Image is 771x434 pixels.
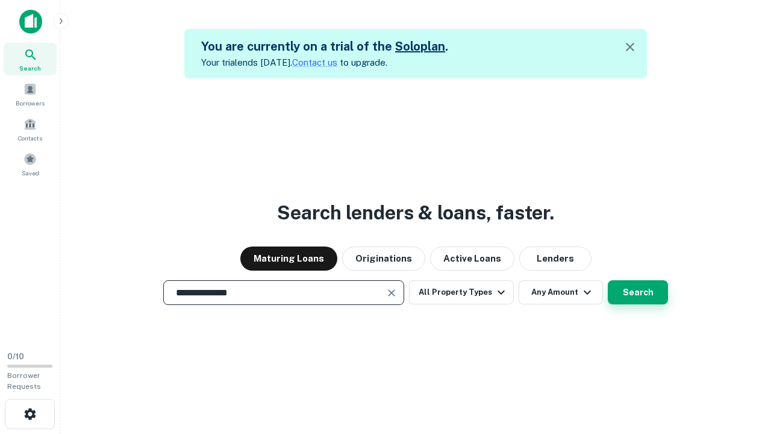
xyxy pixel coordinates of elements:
[395,39,445,54] a: Soloplan
[201,55,448,70] p: Your trial ends [DATE]. to upgrade.
[22,168,39,178] span: Saved
[519,280,603,304] button: Any Amount
[383,285,400,301] button: Clear
[4,148,57,180] a: Saved
[7,371,41,391] span: Borrower Requests
[19,10,42,34] img: capitalize-icon.png
[7,352,24,361] span: 0 / 10
[409,280,514,304] button: All Property Types
[16,98,45,108] span: Borrowers
[608,280,668,304] button: Search
[240,247,337,271] button: Maturing Loans
[201,37,448,55] h5: You are currently on a trial of the .
[4,78,57,110] a: Borrowers
[19,63,41,73] span: Search
[342,247,425,271] button: Originations
[711,338,771,395] iframe: Chat Widget
[4,43,57,75] a: Search
[430,247,514,271] button: Active Loans
[519,247,592,271] button: Lenders
[18,133,42,143] span: Contacts
[277,198,554,227] h3: Search lenders & loans, faster.
[292,57,337,68] a: Contact us
[4,113,57,145] a: Contacts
